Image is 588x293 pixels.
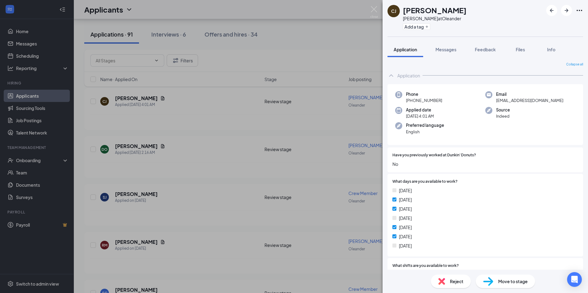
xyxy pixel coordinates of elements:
[547,47,555,52] span: Info
[387,72,395,79] svg: ChevronUp
[403,15,467,21] div: [PERSON_NAME] at Oleander
[392,152,476,158] span: Have you previously worked at Dunkin' Donuts?
[403,5,467,15] h1: [PERSON_NAME]
[563,7,570,14] svg: ArrowRight
[399,187,412,194] span: [DATE]
[406,122,444,128] span: Preferred language
[546,5,557,16] button: ArrowLeftNew
[392,263,459,269] span: What shifts are you available to work?
[399,196,412,203] span: [DATE]
[406,91,442,97] span: Phone
[496,107,510,113] span: Source
[406,113,434,119] span: [DATE] 4:01 AM
[435,47,456,52] span: Messages
[425,25,429,29] svg: Plus
[498,278,528,285] span: Move to stage
[399,215,412,221] span: [DATE]
[403,23,430,30] button: PlusAdd a tag
[406,97,442,104] span: [PHONE_NUMBER]
[392,161,578,167] span: No
[406,107,434,113] span: Applied date
[516,47,525,52] span: Files
[392,179,458,185] span: What days are you available to work?
[406,129,444,135] span: English
[548,7,555,14] svg: ArrowLeftNew
[399,205,412,212] span: [DATE]
[561,5,572,16] button: ArrowRight
[397,72,420,79] div: Application
[399,242,412,249] span: [DATE]
[496,113,510,119] span: Indeed
[450,278,463,285] span: Reject
[475,47,496,52] span: Feedback
[566,62,583,67] span: Collapse all
[496,91,563,97] span: Email
[576,7,583,14] svg: Ellipses
[394,47,417,52] span: Application
[399,233,412,240] span: [DATE]
[399,224,412,231] span: [DATE]
[496,97,563,104] span: [EMAIL_ADDRESS][DOMAIN_NAME]
[391,8,396,14] div: CJ
[567,272,582,287] div: Open Intercom Messenger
